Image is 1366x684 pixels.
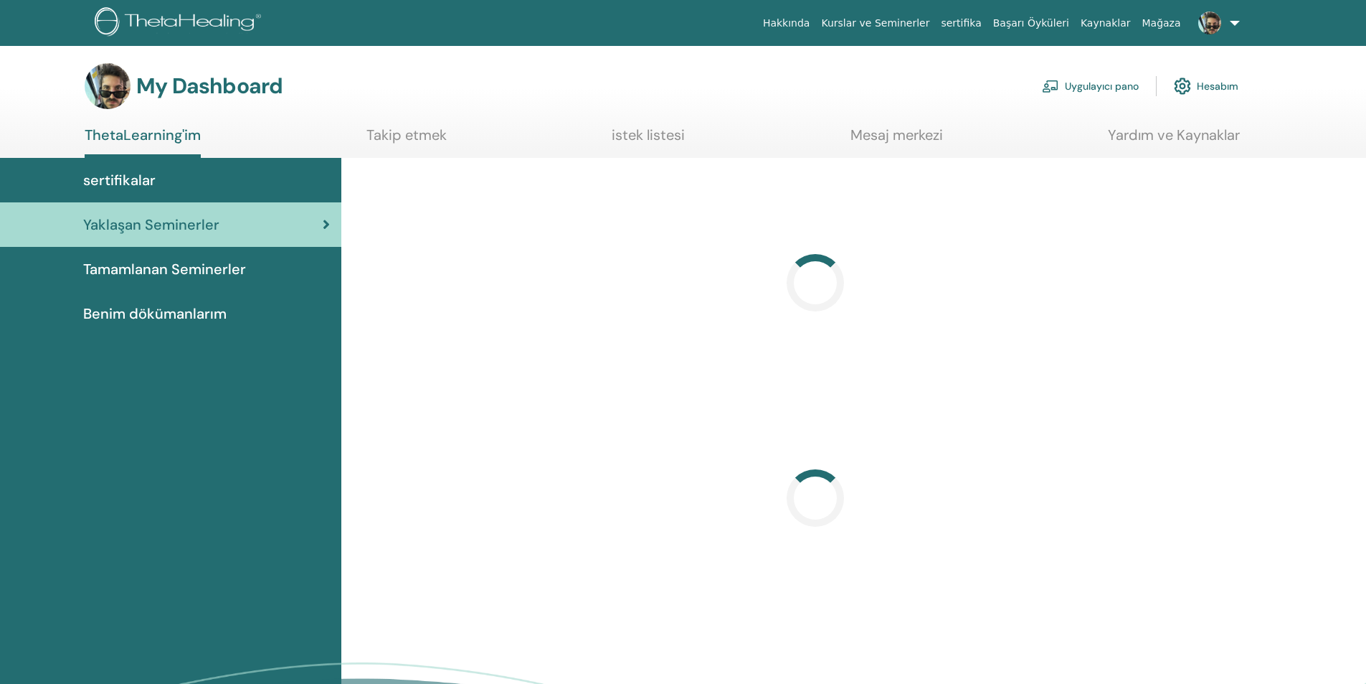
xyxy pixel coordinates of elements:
[1174,74,1191,98] img: cog.svg
[612,126,685,154] a: istek listesi
[85,63,131,109] img: default.jpg
[815,10,935,37] a: Kurslar ve Seminerler
[1075,10,1137,37] a: Kaynaklar
[136,73,283,99] h3: My Dashboard
[1042,80,1059,93] img: chalkboard-teacher.svg
[1042,70,1139,102] a: Uygulayıcı pano
[83,303,227,324] span: Benim dökümanlarım
[83,169,156,191] span: sertifikalar
[83,214,219,235] span: Yaklaşan Seminerler
[1108,126,1240,154] a: Yardım ve Kaynaklar
[1174,70,1238,102] a: Hesabım
[1136,10,1186,37] a: Mağaza
[95,7,266,39] img: logo.png
[1198,11,1221,34] img: default.jpg
[366,126,447,154] a: Takip etmek
[935,10,987,37] a: sertifika
[850,126,943,154] a: Mesaj merkezi
[83,258,246,280] span: Tamamlanan Seminerler
[987,10,1075,37] a: Başarı Öyküleri
[757,10,816,37] a: Hakkında
[85,126,201,158] a: ThetaLearning'im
